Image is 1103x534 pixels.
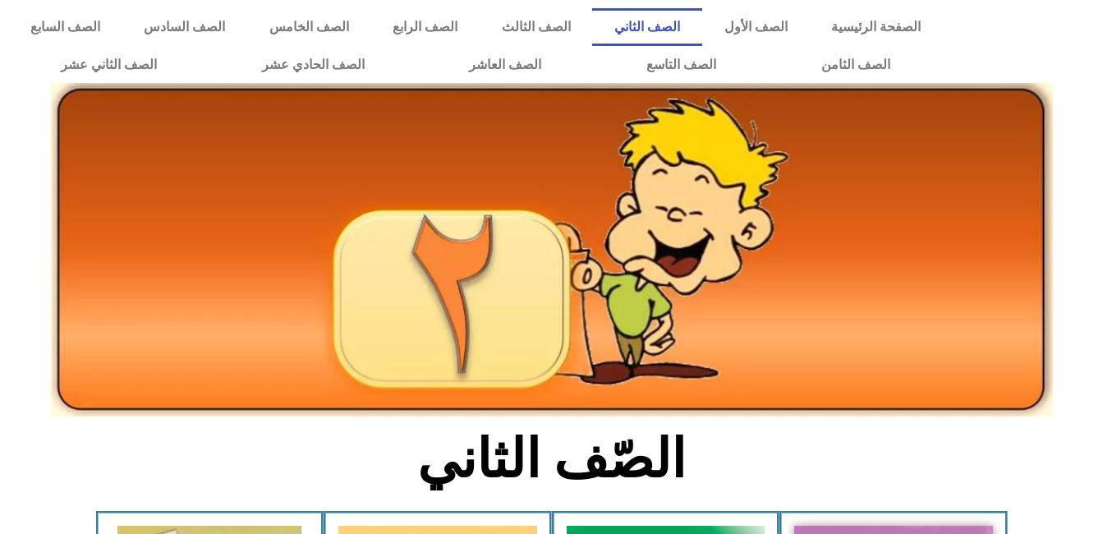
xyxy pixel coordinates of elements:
[8,46,209,84] a: الصف الثاني عشر
[702,8,809,46] a: الصف الأول
[122,8,247,46] a: الصف السادس
[480,8,592,46] a: الصف الثالث
[592,8,701,46] a: الصف الثاني
[280,427,823,491] h2: الصّف الثاني
[416,46,594,84] a: الصف العاشر
[769,46,943,84] a: الصف الثامن
[247,8,370,46] a: الصف الخامس
[594,46,769,84] a: الصف التاسع
[209,46,417,84] a: الصف الحادي عشر
[370,8,479,46] a: الصف الرابع
[809,8,942,46] a: الصفحة الرئيسية
[8,8,122,46] a: الصف السابع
